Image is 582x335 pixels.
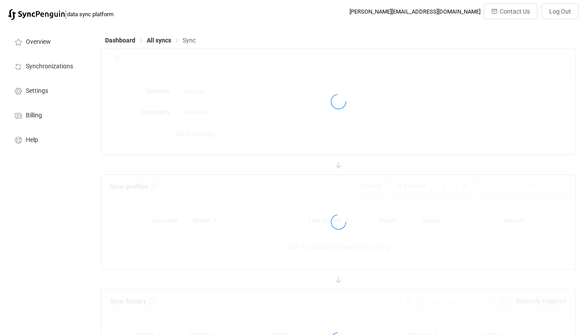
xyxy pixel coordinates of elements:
span: Contact Us [500,8,530,15]
span: Overview [26,39,51,46]
span: Dashboard [105,37,135,44]
a: Billing [4,102,92,127]
span: Synchronizations [26,63,73,70]
a: Help [4,127,92,152]
span: Sync [183,37,196,44]
a: Overview [4,29,92,53]
button: Contact Us [484,4,537,19]
a: Settings [4,78,92,102]
div: [PERSON_NAME][EMAIL_ADDRESS][DOMAIN_NAME] [349,8,480,15]
span: All syncs [147,37,171,44]
span: data sync platform [67,11,113,18]
span: | [65,8,67,20]
button: Log Out [542,4,578,19]
span: Settings [26,88,48,95]
a: Synchronizations [4,53,92,78]
a: |data sync platform [8,8,113,20]
img: syncpenguin.svg [8,9,65,20]
span: Help [26,137,38,144]
span: Log Out [549,8,571,15]
div: Breadcrumb [105,37,196,43]
span: Billing [26,112,42,119]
